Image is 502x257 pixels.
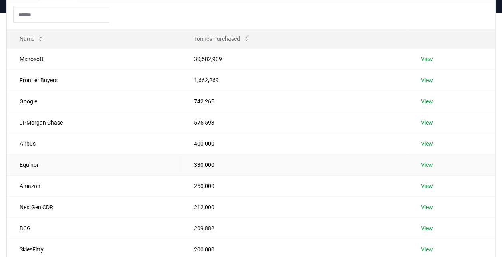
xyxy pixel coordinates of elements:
td: 330,000 [181,154,408,175]
a: View [421,140,433,148]
td: 209,882 [181,217,408,239]
td: 250,000 [181,175,408,196]
a: View [421,55,433,63]
td: 575,593 [181,112,408,133]
td: 212,000 [181,196,408,217]
td: Frontier Buyers [7,69,181,91]
a: View [421,97,433,105]
a: View [421,245,433,253]
td: 30,582,909 [181,48,408,69]
td: 742,265 [181,91,408,112]
td: NextGen CDR [7,196,181,217]
a: View [421,224,433,232]
td: Airbus [7,133,181,154]
a: View [421,203,433,211]
a: View [421,161,433,169]
td: Equinor [7,154,181,175]
a: View [421,119,433,127]
td: BCG [7,217,181,239]
td: JPMorgan Chase [7,112,181,133]
td: 1,662,269 [181,69,408,91]
td: Google [7,91,181,112]
td: Microsoft [7,48,181,69]
a: View [421,182,433,190]
td: 400,000 [181,133,408,154]
td: Amazon [7,175,181,196]
a: View [421,76,433,84]
button: Name [13,31,50,47]
button: Tonnes Purchased [188,31,256,47]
